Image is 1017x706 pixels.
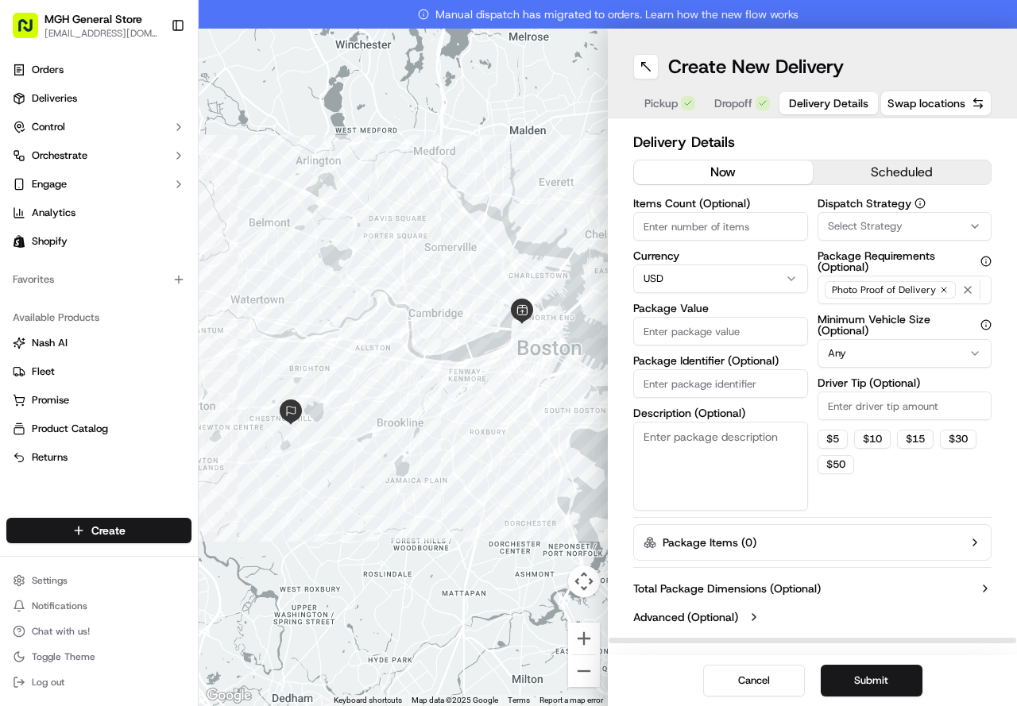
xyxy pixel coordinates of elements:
a: Open this area in Google Maps (opens a new window) [203,685,255,706]
button: Zoom out [568,655,600,687]
a: Fleet [13,365,185,379]
label: Package Value [633,303,808,314]
a: Returns [13,450,185,465]
span: Pickup [644,95,678,111]
button: Photo Proof of Delivery [818,276,992,304]
a: Orders [6,57,191,83]
button: Log out [6,671,191,693]
button: Control [6,114,191,140]
button: Map camera controls [568,565,600,597]
button: scheduled [813,160,992,184]
button: Returns [6,445,191,470]
span: Notifications [32,600,87,612]
label: Driver Tip (Optional) [818,377,992,388]
button: Toggle Theme [6,646,191,668]
a: Deliveries [6,86,191,111]
a: Analytics [6,200,191,226]
img: Kat Rubio [16,231,41,257]
a: Shopify [6,229,191,254]
label: Description (Optional) [633,407,808,419]
button: Total Package Dimensions (Optional) [633,581,992,596]
img: 1736555255976-a54dd68f-1ca7-489b-9aae-adbdc363a1c4 [32,247,44,260]
button: Submit [821,665,922,696]
span: Promise [32,393,69,407]
button: MGH General Store [44,11,142,27]
button: Chat with us! [6,620,191,642]
span: Knowledge Base [32,312,122,328]
input: Enter package identifier [633,369,808,398]
a: Powered byPylon [112,350,192,363]
span: Select Strategy [828,219,903,233]
label: Advanced (Optional) [633,609,738,625]
button: Create [6,518,191,543]
span: Returns [32,450,68,465]
button: Promise [6,388,191,413]
label: Minimum Vehicle Size (Optional) [818,314,992,336]
span: Delivery Details [789,95,868,111]
a: Promise [13,393,185,407]
button: Start new chat [270,156,289,176]
span: Dropoff [714,95,752,111]
span: • [132,246,137,259]
span: Log out [32,676,64,689]
div: Start new chat [72,152,261,168]
input: Enter package value [633,317,808,345]
div: Available Products [6,305,191,330]
button: MGH General Store[EMAIL_ADDRESS][DOMAIN_NAME] [6,6,164,44]
span: Orchestrate [32,149,87,163]
div: Past conversations [16,206,106,219]
label: Package Items ( 0 ) [663,534,756,550]
span: Product Catalog [32,422,108,436]
label: Items Count (Optional) [633,198,808,209]
button: Advanced (Optional) [633,609,992,625]
span: [PERSON_NAME] [49,246,129,259]
span: Photo Proof of Delivery [832,284,936,296]
span: Create [91,523,126,538]
a: Report a map error [539,696,603,704]
button: [EMAIL_ADDRESS][DOMAIN_NAME] [44,27,158,40]
span: Deliveries [32,91,77,106]
button: $30 [940,430,976,449]
img: 1724597045416-56b7ee45-8013-43a0-a6f9-03cb97ddad50 [33,152,62,180]
span: API Documentation [150,312,255,328]
span: [DATE] [141,246,173,259]
span: Settings [32,574,68,587]
a: 📗Knowledge Base [10,306,128,334]
a: Product Catalog [13,422,185,436]
div: 💻 [134,314,147,326]
button: Select Strategy [818,212,992,241]
label: Currency [633,250,808,261]
img: 1736555255976-a54dd68f-1ca7-489b-9aae-adbdc363a1c4 [16,152,44,180]
h1: Create New Delivery [668,54,844,79]
button: Zoom in [568,623,600,654]
button: See all [246,203,289,222]
span: Nash AI [32,336,68,350]
button: Engage [6,172,191,197]
button: Fleet [6,359,191,384]
h2: Delivery Details [633,131,992,153]
button: Keyboard shortcuts [334,695,402,706]
button: Minimum Vehicle Size (Optional) [980,319,992,330]
button: $15 [897,430,934,449]
a: Nash AI [13,336,185,350]
button: $50 [818,455,854,474]
a: Terms (opens in new tab) [508,696,530,704]
span: Toggle Theme [32,650,95,663]
button: $5 [818,430,848,449]
button: $10 [854,430,891,449]
button: Package Requirements (Optional) [980,256,992,267]
button: Orchestrate [6,143,191,168]
button: Settings [6,569,191,592]
input: Enter number of items [633,212,808,241]
img: Nash [16,16,48,48]
button: Notifications [6,595,191,617]
button: now [634,160,813,184]
span: Orders [32,63,64,77]
span: Analytics [32,206,75,220]
a: 💻API Documentation [128,306,261,334]
span: Swap locations [887,95,965,111]
button: Product Catalog [6,416,191,442]
div: We're available if you need us! [72,168,218,180]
